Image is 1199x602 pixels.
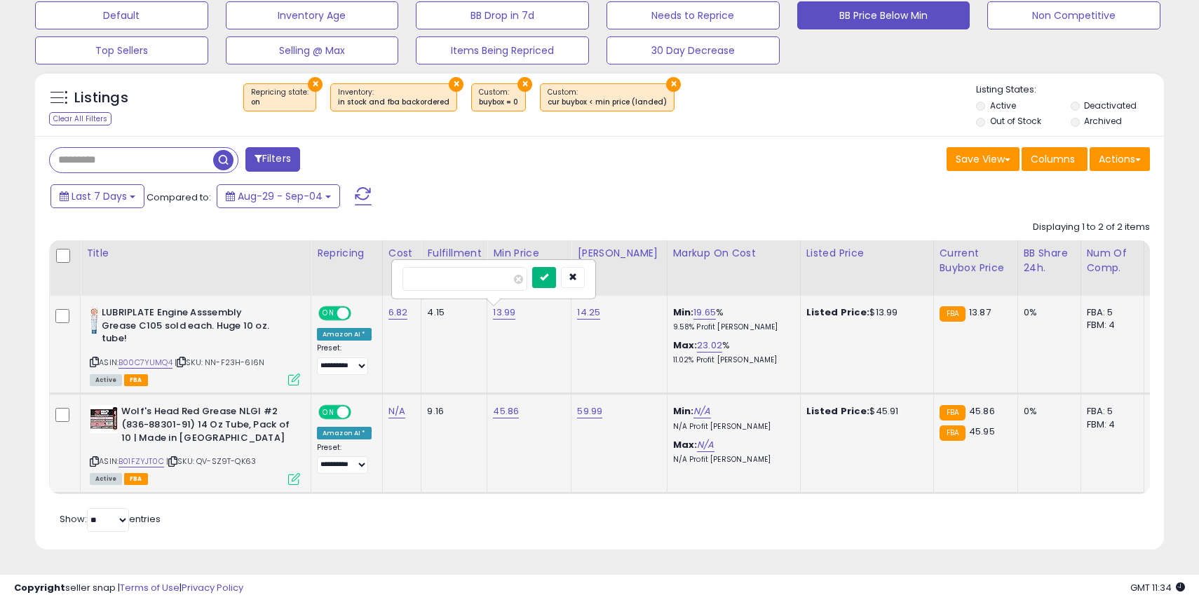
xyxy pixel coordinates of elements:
div: buybox = 0 [479,97,518,107]
a: N/A [693,404,710,418]
span: Compared to: [147,191,211,204]
button: Selling @ Max [226,36,399,64]
img: 411X2jgPqAL._SL40_.jpg [90,306,98,334]
a: 23.02 [697,338,722,353]
a: B01FZYJT0C [118,456,164,467]
div: Cost [388,246,416,261]
span: | SKU: QV-SZ9T-QK63 [166,456,256,467]
button: Top Sellers [35,36,208,64]
p: N/A Profit [PERSON_NAME] [673,422,790,432]
button: × [666,77,681,92]
a: 6.82 [388,306,408,320]
div: % [673,306,790,332]
button: Default [35,1,208,29]
div: Fulfillment Cost [427,246,481,275]
button: Items Being Repriced [416,36,589,64]
span: 2025-09-12 11:34 GMT [1130,581,1185,594]
span: Custom: [548,87,667,108]
div: ASIN: [90,306,300,384]
span: Show: entries [60,512,161,526]
span: Columns [1031,152,1075,166]
div: FBM: 4 [1087,319,1133,331]
div: 9.16 [427,405,476,418]
label: Out of Stock [990,115,1041,127]
small: FBA [940,425,966,441]
a: Privacy Policy [182,581,243,594]
div: Amazon AI * [317,328,372,341]
span: 45.95 [969,425,995,438]
label: Active [990,100,1016,111]
b: Max: [673,338,698,352]
div: FBA: 5 [1087,405,1133,418]
div: BB Share 24h. [1024,246,1075,275]
div: 0% [1024,405,1070,418]
th: The percentage added to the cost of goods (COGS) that forms the calculator for Min & Max prices. [667,240,800,296]
button: Columns [1022,147,1088,171]
div: Min Price [493,246,565,261]
b: Min: [673,306,694,319]
small: FBA [940,405,966,420]
a: 14.25 [577,306,600,320]
span: Last 7 Days [72,189,127,203]
span: Aug-29 - Sep-04 [238,189,323,203]
span: | SKU: NN-F23H-6I6N [175,357,264,368]
div: Current Buybox Price [940,246,1012,275]
div: FBM: 4 [1087,418,1133,431]
button: 30 Day Decrease [607,36,780,64]
div: 4.15 [427,306,476,319]
div: FBA: 5 [1087,306,1133,319]
div: Amazon AI * [317,427,372,439]
span: 13.87 [969,306,991,319]
button: Last 7 Days [50,184,144,208]
button: BB Price Below Min [797,1,970,29]
div: cur buybox < min price (landed) [548,97,667,107]
a: Terms of Use [120,581,179,594]
p: 9.58% Profit [PERSON_NAME] [673,322,790,332]
p: Listing States: [976,83,1163,97]
b: Listed Price: [806,404,870,418]
button: × [517,77,532,92]
button: Save View [947,147,1020,171]
span: All listings currently available for purchase on Amazon [90,374,122,386]
img: 51mQdVGrEjL._SL40_.jpg [90,405,118,433]
span: FBA [124,473,148,485]
span: FBA [124,374,148,386]
div: ASIN: [90,405,300,483]
div: $45.91 [806,405,923,418]
div: Markup on Cost [673,246,794,261]
button: Actions [1090,147,1150,171]
span: 45.86 [969,404,995,418]
a: 45.86 [493,404,519,418]
div: on [251,97,309,107]
div: Displaying 1 to 2 of 2 items [1033,221,1150,234]
strong: Copyright [14,581,65,594]
b: Max: [673,438,698,451]
b: Wolf's Head Red Grease NLGI #2 (836-88301-91) 14 Oz Tube, Pack of 10 | Made in [GEOGRAPHIC_DATA] [121,405,292,448]
div: Repricing [317,246,377,261]
a: N/A [388,404,405,418]
div: Listed Price [806,246,928,261]
span: All listings currently available for purchase on Amazon [90,473,122,485]
div: 0% [1024,306,1070,319]
span: Inventory : [338,87,449,108]
span: OFF [349,406,372,418]
a: 59.99 [577,404,602,418]
button: Non Competitive [987,1,1160,29]
span: Repricing state : [251,87,309,108]
span: Custom: [479,87,518,108]
b: LUBRIPLATE Engine Asssembly Grease C105 sold each. Huge 10 oz. tube! [102,306,272,349]
a: 19.65 [693,306,716,320]
div: Num of Comp. [1087,246,1138,275]
b: Min: [673,404,694,418]
b: Listed Price: [806,306,870,319]
small: Avg Win Price. [1150,275,1158,288]
button: Inventory Age [226,1,399,29]
div: [PERSON_NAME] [577,246,661,261]
div: % [673,339,790,365]
button: Filters [245,147,300,172]
a: 13.99 [493,306,515,320]
a: B00C7YUMQ4 [118,357,172,369]
label: Archived [1084,115,1122,127]
span: OFF [349,308,372,320]
div: Clear All Filters [49,112,111,125]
